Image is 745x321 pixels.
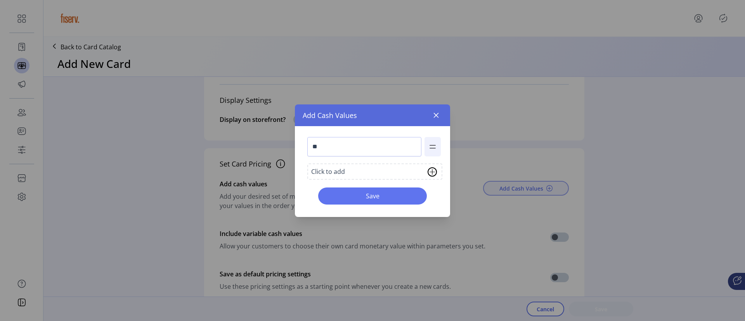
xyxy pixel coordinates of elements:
[428,167,437,177] img: add.svg
[328,191,417,201] span: Save
[318,187,427,205] button: Save
[428,141,437,153] img: menu-shortstack.svg
[303,110,357,120] span: Add Cash Values
[311,167,345,176] div: Click to add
